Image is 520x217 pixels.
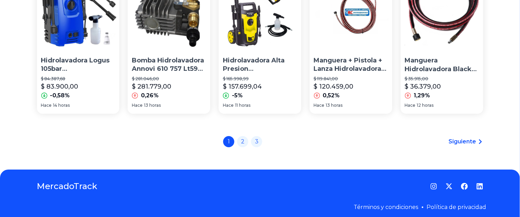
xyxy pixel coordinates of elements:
[405,76,479,82] p: $ 35.915,00
[235,103,250,108] span: 11 horas
[326,103,343,108] span: 13 horas
[417,103,434,108] span: 12 horas
[41,56,115,74] p: Hidrolavadora Logus 105bar Autostop+dosif P/espuma
[405,82,441,91] p: $ 36.379,00
[449,137,476,146] span: Siguiente
[461,183,468,190] a: Facebook
[223,56,297,74] p: Hidrolavadora Alta Presion Nexus 100bar 1400w + Accesorios
[37,181,98,192] a: MercadoTrack
[323,91,340,100] p: 0,52%
[314,56,388,74] p: Manguera + Pistola + Lanza Hidrolavadora Big Bang X220 Flash
[223,76,297,82] p: $ 165.998,99
[41,103,52,108] span: Hace
[251,136,262,147] a: 3
[223,103,234,108] span: Hace
[314,82,354,91] p: $ 120.459,00
[446,183,453,190] a: Twitter
[132,56,206,74] p: Bomba Hidrolavadora Annovi 610 757 Lt590 [PERSON_NAME]
[141,91,159,100] p: 0,26%
[132,82,171,91] p: $ 281.779,00
[144,103,161,108] span: 13 horas
[53,103,70,108] span: 14 horas
[430,183,437,190] a: Instagram
[314,103,325,108] span: Hace
[405,103,416,108] span: Hace
[41,82,78,91] p: $ 83.900,00
[223,82,262,91] p: $ 157.699,04
[414,91,430,100] p: 1,29%
[132,103,143,108] span: Hace
[405,56,479,74] p: Manguera Hidrolavadora Black [PERSON_NAME] Pw1550 Pw1700 5 Mts
[449,137,483,146] a: Siguiente
[41,76,115,82] p: $ 84.387,68
[232,91,243,100] p: -5%
[354,204,419,210] a: Términos y condiciones
[427,204,487,210] a: Política de privacidad
[314,76,388,82] p: $ 119.841,00
[237,136,248,147] a: 2
[132,76,206,82] p: $ 281.046,00
[476,183,483,190] a: LinkedIn
[50,91,70,100] p: -0,58%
